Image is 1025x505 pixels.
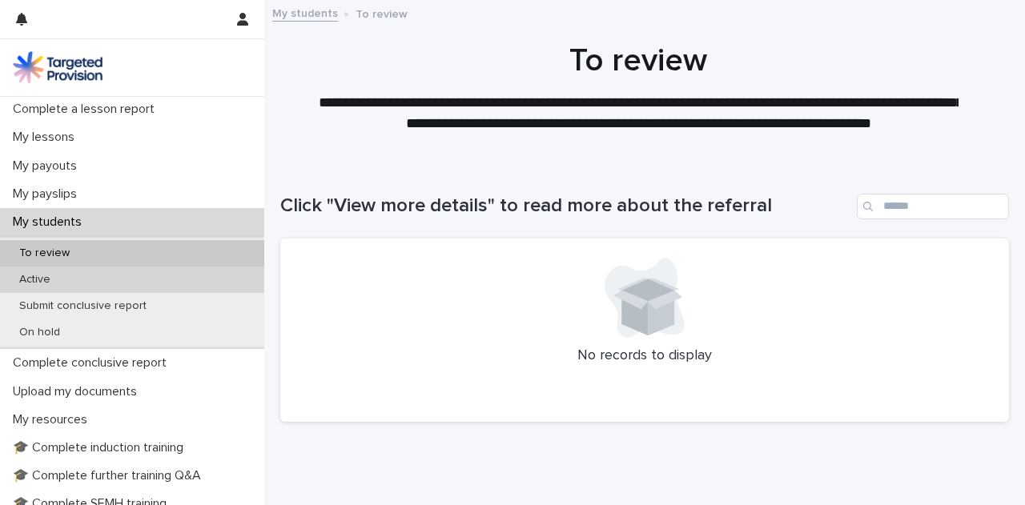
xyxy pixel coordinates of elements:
[6,299,159,313] p: Submit conclusive report
[6,412,100,427] p: My resources
[272,3,338,22] a: My students
[6,273,63,287] p: Active
[356,4,408,22] p: To review
[6,384,150,399] p: Upload my documents
[857,194,1009,219] input: Search
[280,42,997,80] h1: To review
[299,347,990,365] p: No records to display
[6,102,167,117] p: Complete a lesson report
[6,326,73,339] p: On hold
[13,51,102,83] img: M5nRWzHhSzIhMunXDL62
[6,186,90,202] p: My payslips
[6,246,82,260] p: To review
[6,355,179,371] p: Complete conclusive report
[6,468,214,483] p: 🎓 Complete further training Q&A
[6,440,196,455] p: 🎓 Complete induction training
[6,214,94,230] p: My students
[6,158,90,174] p: My payouts
[280,194,850,218] h1: Click "View more details" to read more about the referral
[6,130,87,145] p: My lessons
